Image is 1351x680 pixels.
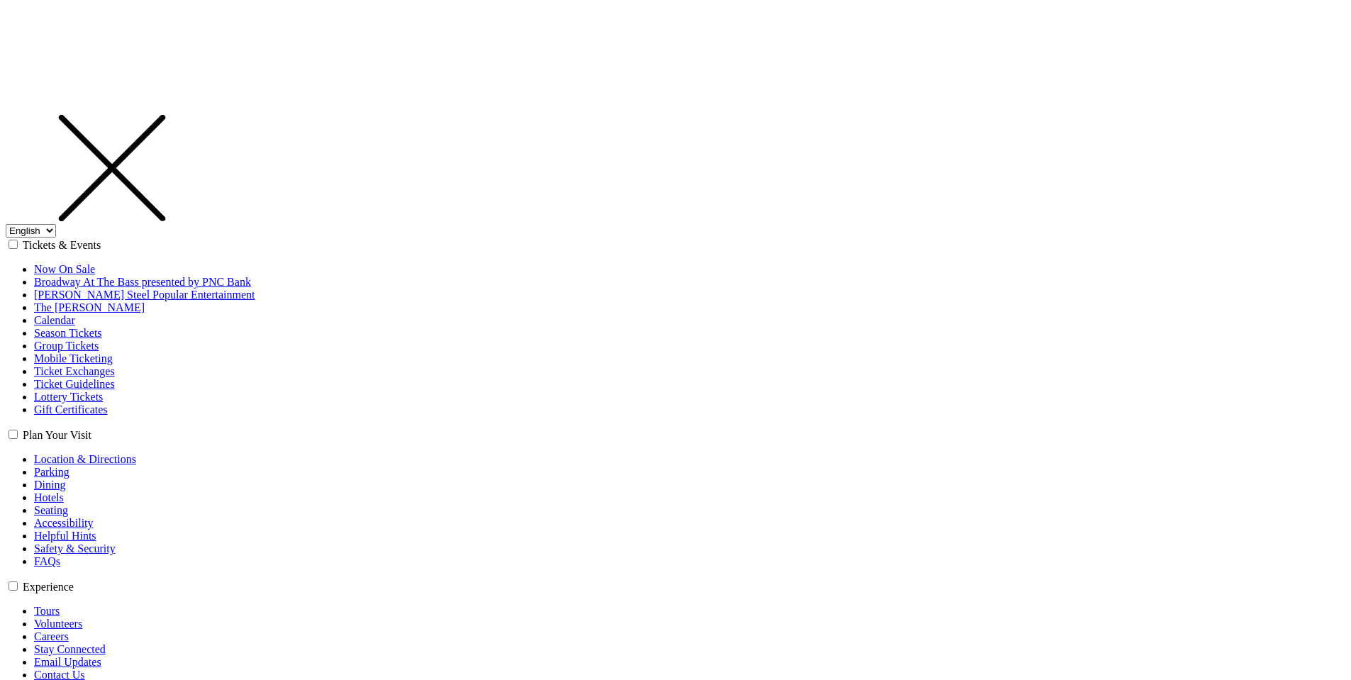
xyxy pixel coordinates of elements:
a: Ticket Guidelines [34,378,115,390]
a: FAQs [34,555,60,567]
a: Ticket Exchanges [34,365,115,377]
a: Dining [34,479,65,491]
a: Hotels [34,491,64,503]
a: [PERSON_NAME] Steel Popular Entertainment [34,289,255,301]
label: Tickets & Events [23,239,101,251]
a: Email Updates [34,656,101,668]
a: Season Tickets [34,327,102,339]
label: Experience [23,581,74,593]
a: Stay Connected [34,643,106,655]
a: Volunteers [34,618,82,630]
a: Mobile Ticketing [34,352,113,364]
a: Group Tickets [34,340,99,352]
a: Now On Sale [34,263,95,275]
a: Safety & Security [34,542,116,554]
a: Parking [34,466,70,478]
a: The [PERSON_NAME] [34,301,145,313]
a: Careers [34,630,69,642]
a: Helpful Hints [34,530,96,542]
a: Tours [34,605,60,617]
a: Lottery Tickets [34,391,103,403]
label: Plan Your Visit [23,429,91,441]
a: Broadway At The Bass presented by PNC Bank [34,276,251,288]
a: Calendar [34,314,75,326]
select: Select: [6,224,56,238]
a: Seating [34,504,68,516]
a: Accessibility [34,517,94,529]
a: Gift Certificates [34,403,108,416]
a: Location & Directions [34,453,136,465]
